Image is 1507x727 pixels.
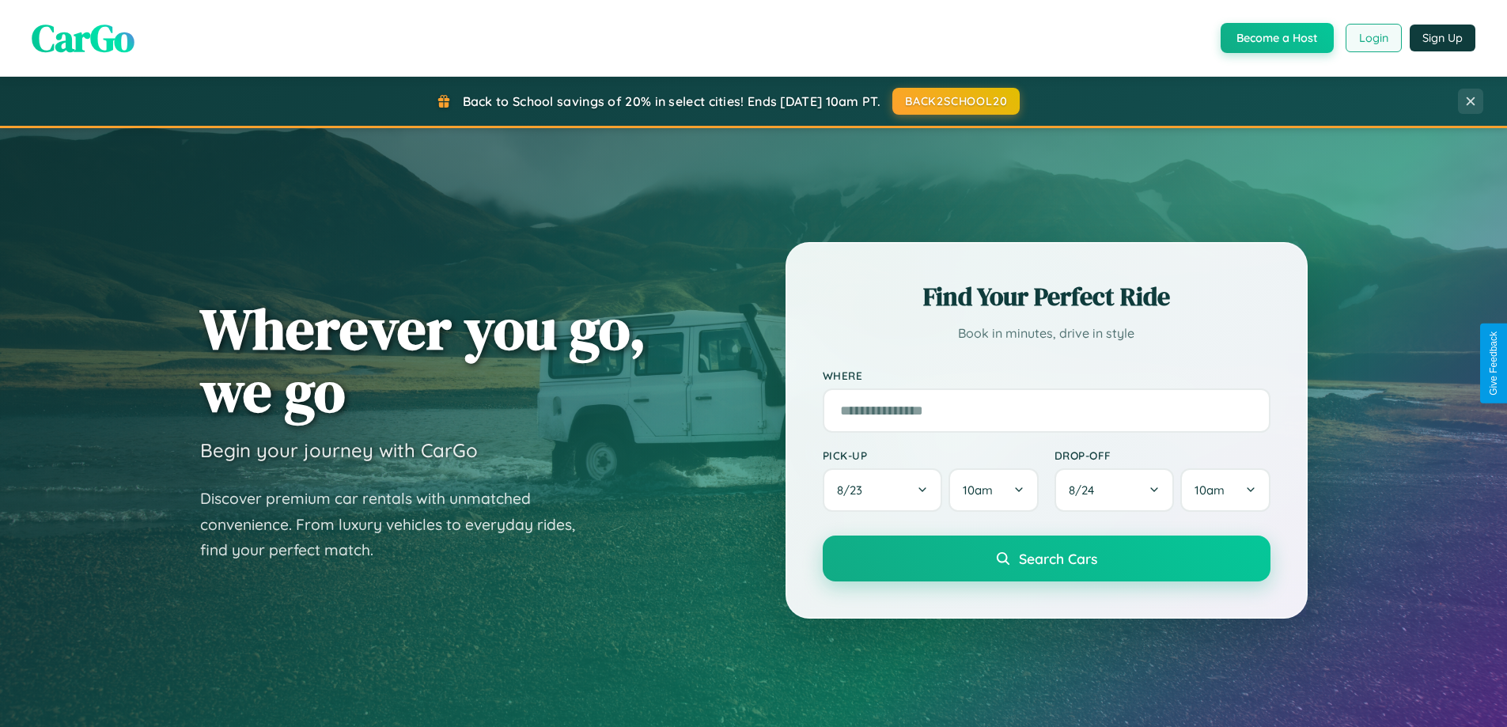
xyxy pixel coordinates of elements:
label: Pick-up [823,449,1039,462]
span: 8 / 24 [1069,483,1102,498]
div: Give Feedback [1488,331,1499,396]
button: Search Cars [823,536,1270,581]
button: Become a Host [1221,23,1334,53]
button: Sign Up [1410,25,1475,51]
span: 10am [1195,483,1225,498]
h2: Find Your Perfect Ride [823,279,1270,314]
span: Back to School savings of 20% in select cities! Ends [DATE] 10am PT. [463,93,880,109]
p: Discover premium car rentals with unmatched convenience. From luxury vehicles to everyday rides, ... [200,486,596,563]
button: 8/23 [823,468,943,512]
p: Book in minutes, drive in style [823,322,1270,345]
button: 10am [949,468,1038,512]
span: 10am [963,483,993,498]
button: BACK2SCHOOL20 [892,88,1020,115]
span: CarGo [32,12,134,64]
span: 8 / 23 [837,483,870,498]
label: Drop-off [1055,449,1270,462]
span: Search Cars [1019,550,1097,567]
label: Where [823,369,1270,382]
button: 10am [1180,468,1270,512]
h3: Begin your journey with CarGo [200,438,478,462]
button: Login [1346,24,1402,52]
h1: Wherever you go, we go [200,297,646,422]
button: 8/24 [1055,468,1175,512]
